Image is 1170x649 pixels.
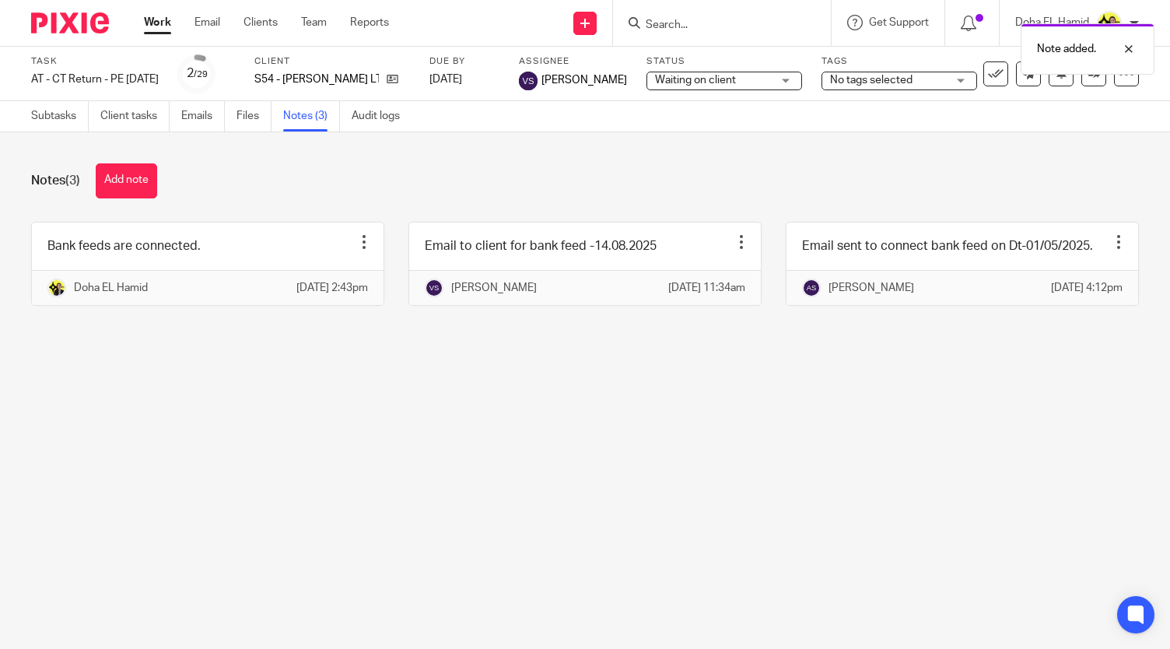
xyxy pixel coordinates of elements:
div: AT - CT Return - PE [DATE] [31,72,159,87]
a: Client tasks [100,101,170,132]
label: Due by [429,55,499,68]
a: Audit logs [352,101,412,132]
a: Subtasks [31,101,89,132]
a: Notes (3) [283,101,340,132]
span: No tags selected [830,75,913,86]
img: Doha-Starbridge.jpg [1097,11,1122,36]
p: [PERSON_NAME] [828,280,914,296]
a: Email [194,15,220,30]
p: Doha EL Hamid [74,280,148,296]
a: Clients [243,15,278,30]
img: Doha-Starbridge.jpg [47,279,66,297]
label: Client [254,55,410,68]
p: [DATE] 2:43pm [296,280,368,296]
p: Note added. [1037,41,1096,57]
a: Reports [350,15,389,30]
div: AT - CT Return - PE 30-04-2025 [31,72,159,87]
span: Waiting on client [655,75,736,86]
p: S54 - [PERSON_NAME] LTD [254,72,379,87]
button: Add note [96,163,157,198]
span: [DATE] [429,74,462,85]
a: Emails [181,101,225,132]
div: 2 [187,65,208,82]
label: Task [31,55,159,68]
img: svg%3E [425,279,443,297]
span: [PERSON_NAME] [541,72,627,88]
a: Files [236,101,271,132]
label: Assignee [519,55,627,68]
img: svg%3E [802,279,821,297]
a: Team [301,15,327,30]
img: svg%3E [519,72,538,90]
img: Pixie [31,12,109,33]
p: [DATE] 11:34am [668,280,745,296]
span: (3) [65,174,80,187]
p: [DATE] 4:12pm [1051,280,1123,296]
p: [PERSON_NAME] [451,280,537,296]
a: Work [144,15,171,30]
h1: Notes [31,173,80,189]
small: /29 [194,70,208,79]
